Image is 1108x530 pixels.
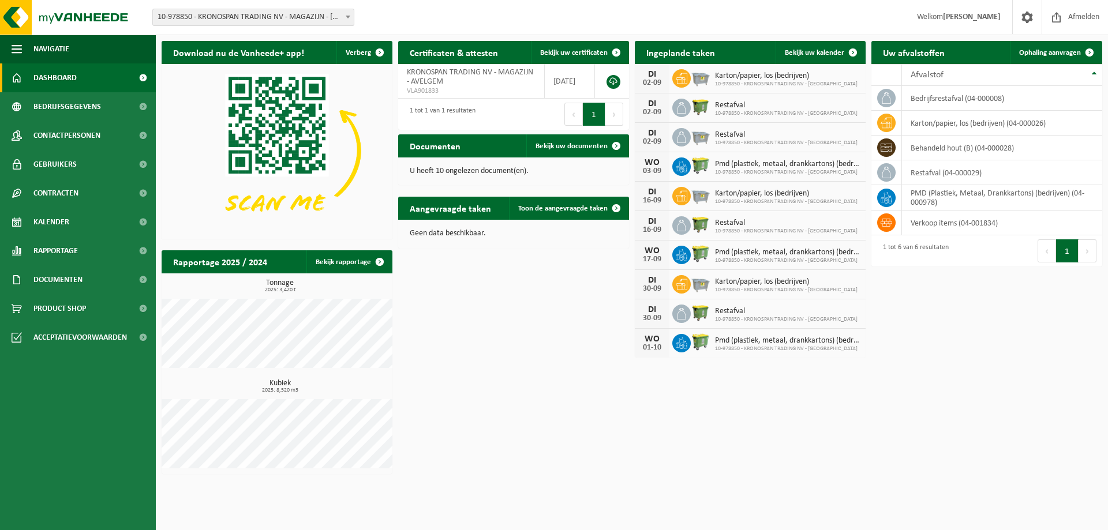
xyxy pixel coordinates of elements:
[641,187,664,197] div: DI
[641,276,664,285] div: DI
[605,103,623,126] button: Next
[1056,239,1079,262] button: 1
[410,167,617,175] p: U heeft 10 ongelezen document(en).
[715,345,860,352] span: 10-978850 - KRONOSPAN TRADING NV - [GEOGRAPHIC_DATA]
[715,160,860,169] span: Pmd (plastiek, metaal, drankkartons) (bedrijven)
[641,226,664,234] div: 16-09
[398,197,503,219] h2: Aangevraagde taken
[691,303,710,322] img: WB-1100-HPE-GN-50
[404,102,476,127] div: 1 tot 1 van 1 resultaten
[641,138,664,146] div: 02-09
[536,142,608,150] span: Bekijk uw documenten
[691,97,710,116] img: WB-1100-HPE-GN-50
[691,244,710,264] img: WB-0660-HPE-GN-50
[715,72,858,81] span: Karton/papier, los (bedrijven)
[715,248,860,257] span: Pmd (plastiek, metaal, drankkartons) (bedrijven)
[691,126,710,146] img: WB-2500-GAL-GY-01
[902,111,1102,136] td: karton/papier, los (bedrijven) (04-000026)
[162,250,279,273] h2: Rapportage 2025 / 2024
[943,13,1001,21] strong: [PERSON_NAME]
[641,79,664,87] div: 02-09
[715,228,858,235] span: 10-978850 - KRONOSPAN TRADING NV - [GEOGRAPHIC_DATA]
[167,279,392,293] h3: Tonnage
[641,70,664,79] div: DI
[902,160,1102,185] td: restafval (04-000029)
[162,41,316,63] h2: Download nu de Vanheede+ app!
[776,41,864,64] a: Bekijk uw kalender
[336,41,391,64] button: Verberg
[33,294,86,323] span: Product Shop
[715,287,858,294] span: 10-978850 - KRONOSPAN TRADING NV - [GEOGRAPHIC_DATA]
[691,156,710,175] img: WB-0660-HPE-GN-50
[641,217,664,226] div: DI
[531,41,628,64] a: Bekijk uw certificaten
[152,9,354,26] span: 10-978850 - KRONOSPAN TRADING NV - MAGAZIJN - AVELGEM
[871,41,956,63] h2: Uw afvalstoffen
[33,63,77,92] span: Dashboard
[641,99,664,108] div: DI
[641,314,664,322] div: 30-09
[715,198,858,205] span: 10-978850 - KRONOSPAN TRADING NV - [GEOGRAPHIC_DATA]
[398,41,510,63] h2: Certificaten & attesten
[641,167,664,175] div: 03-09
[641,344,664,352] div: 01-10
[398,134,472,157] h2: Documenten
[691,67,710,87] img: WB-2500-GAL-GY-01
[33,323,127,352] span: Acceptatievoorwaarden
[715,81,858,88] span: 10-978850 - KRONOSPAN TRADING NV - [GEOGRAPHIC_DATA]
[691,332,710,352] img: WB-0660-HPE-GN-50
[641,285,664,293] div: 30-09
[641,158,664,167] div: WO
[641,305,664,314] div: DI
[407,68,533,86] span: KRONOSPAN TRADING NV - MAGAZIJN - AVELGEM
[540,49,608,57] span: Bekijk uw certificaten
[902,86,1102,111] td: bedrijfsrestafval (04-000008)
[33,236,78,265] span: Rapportage
[407,87,536,96] span: VLA901833
[715,110,858,117] span: 10-978850 - KRONOSPAN TRADING NV - [GEOGRAPHIC_DATA]
[635,41,727,63] h2: Ingeplande taken
[33,121,100,150] span: Contactpersonen
[167,379,392,393] h3: Kubiek
[564,103,583,126] button: Previous
[306,250,391,273] a: Bekijk rapportage
[33,265,83,294] span: Documenten
[641,108,664,116] div: 02-09
[641,197,664,205] div: 16-09
[715,140,858,146] span: 10-978850 - KRONOSPAN TRADING NV - [GEOGRAPHIC_DATA]
[691,273,710,293] img: WB-2500-GAL-GY-01
[691,185,710,205] img: WB-2500-GAL-GY-01
[583,103,605,126] button: 1
[641,129,664,138] div: DI
[715,336,860,345] span: Pmd (plastiek, metaal, drankkartons) (bedrijven)
[911,70,944,80] span: Afvalstof
[1019,49,1081,57] span: Ophaling aanvragen
[167,388,392,393] span: 2025: 8,520 m3
[902,185,1102,211] td: PMD (Plastiek, Metaal, Drankkartons) (bedrijven) (04-000978)
[715,307,858,316] span: Restafval
[715,316,858,323] span: 10-978850 - KRONOSPAN TRADING NV - [GEOGRAPHIC_DATA]
[715,101,858,110] span: Restafval
[545,64,595,99] td: [DATE]
[1038,239,1056,262] button: Previous
[33,92,101,121] span: Bedrijfsgegevens
[1010,41,1101,64] a: Ophaling aanvragen
[167,287,392,293] span: 2025: 3,420 t
[518,205,608,212] span: Toon de aangevraagde taken
[33,179,78,208] span: Contracten
[153,9,354,25] span: 10-978850 - KRONOSPAN TRADING NV - MAGAZIJN - AVELGEM
[785,49,844,57] span: Bekijk uw kalender
[715,169,860,176] span: 10-978850 - KRONOSPAN TRADING NV - [GEOGRAPHIC_DATA]
[346,49,371,57] span: Verberg
[715,257,860,264] span: 10-978850 - KRONOSPAN TRADING NV - [GEOGRAPHIC_DATA]
[33,150,77,179] span: Gebruikers
[715,189,858,198] span: Karton/papier, los (bedrijven)
[410,230,617,238] p: Geen data beschikbaar.
[902,211,1102,235] td: verkoop items (04-001834)
[33,208,69,236] span: Kalender
[33,35,69,63] span: Navigatie
[902,136,1102,160] td: behandeld hout (B) (04-000028)
[162,64,392,237] img: Download de VHEPlus App
[641,255,664,264] div: 17-09
[691,215,710,234] img: WB-1100-HPE-GN-50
